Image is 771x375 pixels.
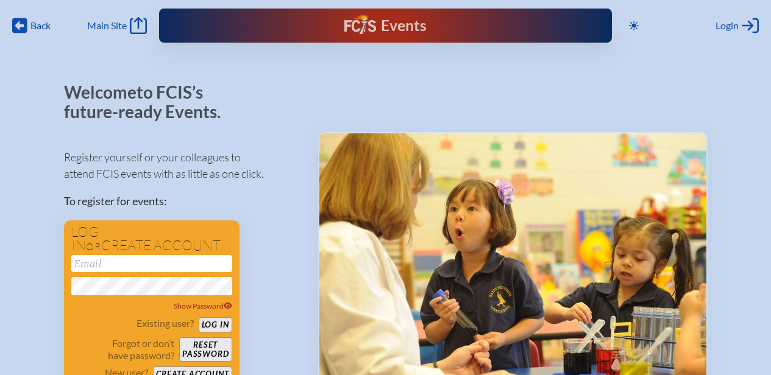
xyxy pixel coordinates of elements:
p: To register for events: [64,193,299,209]
div: FCIS Events — Future ready [292,15,480,37]
input: Email [71,255,232,272]
a: Main Site [87,17,147,34]
p: Forgot or don’t have password? [71,337,175,362]
p: Welcome to FCIS’s future-ready Events. [64,83,235,121]
button: Log in [199,317,232,332]
span: Show Password [174,301,232,310]
p: Existing user? [137,317,194,329]
span: Back [30,19,51,32]
button: Resetpassword [179,337,232,362]
h1: Log in create account [71,225,232,253]
span: Login [716,19,739,32]
span: Main Site [87,19,127,32]
p: Register yourself or your colleagues to attend FCIS events with as little as one click. [64,149,299,182]
span: or [86,240,101,253]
